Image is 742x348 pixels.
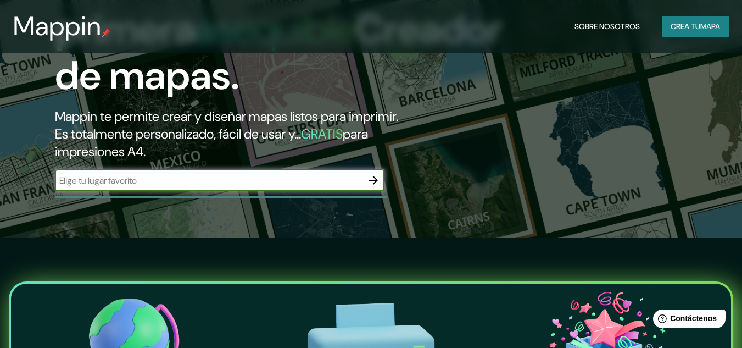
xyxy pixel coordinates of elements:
[662,16,729,37] button: Crea tumapa
[55,174,362,187] input: Elige tu lugar favorito
[671,21,700,31] font: Crea tu
[644,305,730,336] iframe: Lanzador de widgets de ayuda
[301,125,343,142] font: GRATIS
[13,9,102,43] font: Mappin
[574,21,640,31] font: Sobre nosotros
[55,125,301,142] font: Es totalmente personalizado, fácil de usar y...
[102,29,110,37] img: pin de mapeo
[570,16,644,37] button: Sobre nosotros
[700,21,720,31] font: mapa
[55,125,368,160] font: para impresiones A4.
[55,108,398,125] font: Mappin te permite crear y diseñar mapas listos para imprimir.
